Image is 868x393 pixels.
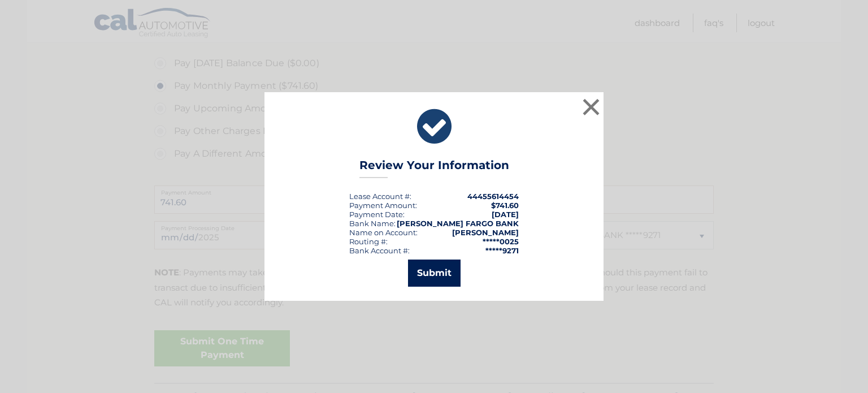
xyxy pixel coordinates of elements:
[408,260,461,287] button: Submit
[349,228,418,237] div: Name on Account:
[491,201,519,210] span: $741.60
[349,210,403,219] span: Payment Date
[580,96,602,118] button: ×
[467,192,519,201] strong: 44455614454
[397,219,519,228] strong: [PERSON_NAME] FARGO BANK
[349,237,388,246] div: Routing #:
[349,219,396,228] div: Bank Name:
[349,210,405,219] div: :
[452,228,519,237] strong: [PERSON_NAME]
[349,192,411,201] div: Lease Account #:
[492,210,519,219] span: [DATE]
[349,201,417,210] div: Payment Amount:
[359,158,509,178] h3: Review Your Information
[349,246,410,255] div: Bank Account #:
